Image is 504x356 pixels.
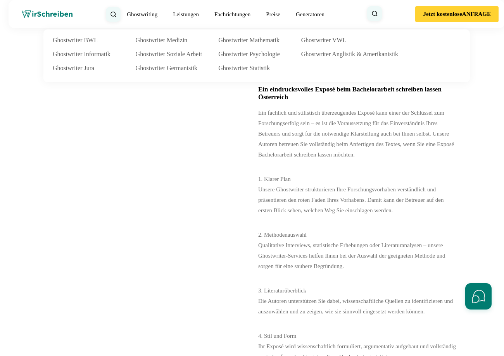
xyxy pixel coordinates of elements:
[218,64,296,73] a: Ghostwriter Statistik
[258,285,458,317] p: 3. Literaturüberblick Die Autoren unterstützen Sie dabei, wissenschaftliche Quellen zu identifizi...
[53,50,130,59] a: Ghostwriter Informatik
[258,86,458,101] h3: Ein eindrucksvolles Exposé beim Bachelorarbeit schreiben lassen Österreich
[106,7,121,22] button: Suche öffnen
[173,10,199,19] a: Leistungen
[258,230,458,272] p: 2. Methodenauswahl Qualitative Interviews, statistische Erhebungen oder Literaturanalysen – unser...
[296,10,324,19] a: Generatoren
[136,36,213,45] a: Ghostwriter Medizin
[367,6,382,21] button: Suche öffnen
[301,36,379,45] a: Ghostwriter VWL
[423,11,462,17] b: Jetzt kostenlose
[53,64,130,73] a: Ghostwriter Jura
[136,50,213,59] a: Ghostwriter Soziale Arbeit
[258,174,458,216] p: 1. Klarer Plan Unsere Ghostwriter strukturieren Ihre Forschungsvorhaben verständlich und präsenti...
[258,108,458,160] p: Ein fachlich und stilistisch überzeugendes Exposé kann einer der Schlüssel zum Forschungserfolg s...
[53,36,130,45] a: Ghostwriter BWL
[218,36,296,45] a: Ghostwriter Mathematik
[136,64,213,73] a: Ghostwriter Germanistik
[127,10,157,19] a: Ghostwriting
[22,10,72,18] img: wirschreiben
[266,11,280,17] a: Preise
[415,6,499,22] button: Jetzt kostenloseANFRAGE
[301,50,379,59] a: Ghostwriter Anglistik & Amerikanistik
[218,50,296,59] a: Ghostwriter Psychologie
[214,10,250,19] a: Fachrichtungen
